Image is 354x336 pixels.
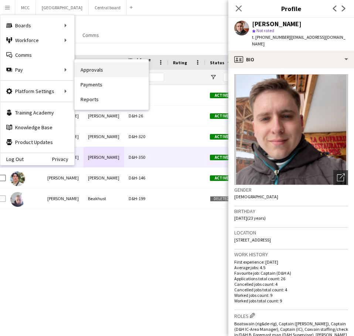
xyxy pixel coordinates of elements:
[173,60,187,65] span: Rating
[234,259,348,265] p: First experience: [DATE]
[234,281,348,287] p: Cancelled jobs count: 4
[210,134,233,140] span: Active
[129,57,155,68] span: Workforce ID
[124,147,169,167] div: D&H-350
[234,287,348,292] p: Cancelled jobs total count: 4
[0,33,74,48] div: Workforce
[234,194,278,199] span: [DEMOGRAPHIC_DATA]
[252,21,302,27] div: [PERSON_NAME]
[234,74,348,185] img: Crew avatar or photo
[84,106,124,126] div: [PERSON_NAME]
[0,120,74,135] a: Knowledge Base
[234,237,271,243] span: [STREET_ADDRESS]
[124,106,169,126] div: D&H-26
[234,276,348,281] p: Applications total count: 26
[234,298,348,304] p: Worked jobs total count: 9
[124,188,169,209] div: D&H-199
[234,251,348,258] h3: Work history
[0,18,74,33] div: Boards
[52,156,74,162] a: Privacy
[10,171,25,186] img: Harry Zhu
[228,51,354,68] div: Bio
[234,229,348,236] h3: Location
[0,62,74,77] div: Pay
[210,93,233,98] span: Active
[75,92,149,107] a: Reports
[333,170,348,185] div: Open photos pop-in
[252,34,346,47] span: | [EMAIL_ADDRESS][DOMAIN_NAME]
[0,84,74,99] div: Platform Settings
[210,60,224,65] span: Status
[36,0,89,15] button: [GEOGRAPHIC_DATA]
[234,270,348,276] p: Favourite job: Captain (D&H A)
[43,188,84,209] div: [PERSON_NAME]
[210,175,233,181] span: Active
[84,126,124,147] div: [PERSON_NAME]
[234,215,266,221] span: [DATE] (23 years)
[79,30,102,40] a: Comms
[75,77,149,92] a: Payments
[84,188,124,209] div: Beakhust
[124,168,169,188] div: D&H-146
[223,73,245,82] input: Status Filter Input
[142,73,164,82] input: Workforce ID Filter Input
[84,168,124,188] div: [PERSON_NAME]
[84,147,124,167] div: [PERSON_NAME]
[0,135,74,150] a: Product Updates
[15,0,36,15] button: MCC
[124,126,169,147] div: D&H-320
[82,32,99,38] span: Comms
[0,156,24,162] a: Log Out
[210,196,233,202] span: Deleted
[228,4,354,13] h3: Profile
[210,155,233,160] span: Active
[0,48,74,62] a: Comms
[0,105,74,120] a: Training Academy
[234,186,348,193] h3: Gender
[234,208,348,215] h3: Birthday
[89,0,127,15] button: Central board
[75,62,149,77] a: Approvals
[210,113,233,119] span: Active
[252,34,290,40] span: t. [PHONE_NUMBER]
[210,74,217,80] button: Open Filter Menu
[234,292,348,298] p: Worked jobs count: 9
[234,312,348,319] h3: Roles
[256,28,274,33] span: Not rated
[10,192,25,207] img: Harry Beakhust
[43,168,84,188] div: [PERSON_NAME]
[234,265,348,270] p: Average jobs: 4.5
